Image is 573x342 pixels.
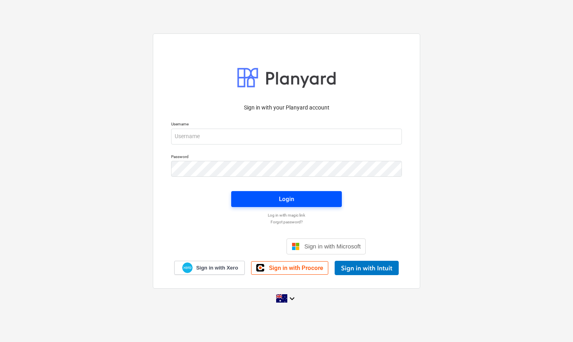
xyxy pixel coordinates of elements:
iframe: Chat Widget [533,304,573,342]
i: keyboard_arrow_down [287,294,297,303]
img: Xero logo [182,262,193,273]
input: Username [171,129,402,145]
a: Log in with magic link [167,213,406,218]
div: Login [279,194,294,204]
p: Username [171,121,402,128]
img: Microsoft logo [292,242,300,250]
a: Sign in with Procore [251,261,328,275]
a: Forgot password? [167,219,406,225]
button: Login [231,191,342,207]
span: Sign in with Xero [196,264,238,272]
iframe: Sign in with Google Button [203,238,284,255]
p: Sign in with your Planyard account [171,104,402,112]
span: Sign in with Procore [269,264,323,272]
span: Sign in with Microsoft [304,243,361,250]
p: Password [171,154,402,161]
a: Sign in with Xero [174,261,245,275]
